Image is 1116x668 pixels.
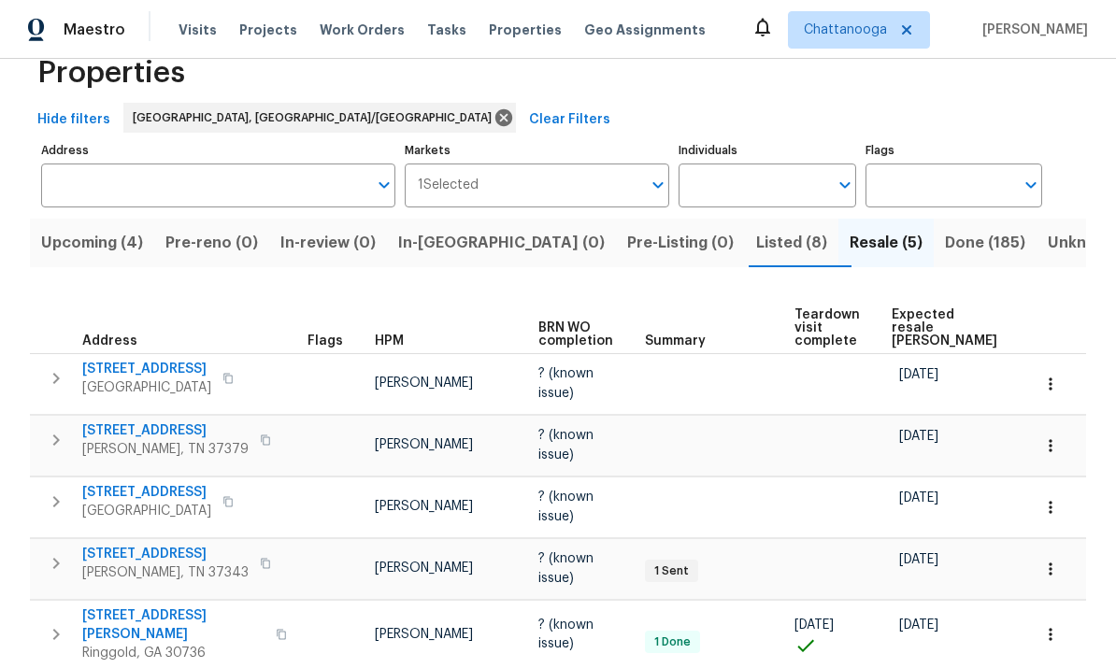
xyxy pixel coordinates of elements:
span: Done (185) [945,230,1025,256]
span: [DATE] [899,618,938,632]
span: Resale (5) [850,230,923,256]
span: [PERSON_NAME] [375,500,473,513]
span: Chattanooga [804,21,887,39]
span: [STREET_ADDRESS] [82,421,249,440]
span: [PERSON_NAME] [375,561,473,575]
span: Ringgold, GA 30736 [82,644,265,662]
span: Visits [179,21,217,39]
span: [DATE] [899,430,938,443]
span: Summary [645,334,706,348]
span: [STREET_ADDRESS] [82,545,249,563]
span: [PERSON_NAME] [975,21,1088,39]
span: [STREET_ADDRESS] [82,360,211,378]
span: [PERSON_NAME], TN 37379 [82,440,249,459]
span: [STREET_ADDRESS] [82,483,211,502]
span: In-review (0) [280,230,376,256]
span: Listed (8) [756,230,827,256]
span: Geo Assignments [584,21,706,39]
span: Teardown visit complete [794,308,860,348]
span: [PERSON_NAME] [375,438,473,451]
label: Flags [866,145,1042,156]
span: ? (known issue) [538,552,594,584]
span: Maestro [64,21,125,39]
span: [PERSON_NAME] [375,377,473,390]
span: Pre-reno (0) [165,230,258,256]
span: Work Orders [320,21,405,39]
span: Tasks [427,23,466,36]
span: 1 Done [647,634,698,650]
span: Upcoming (4) [41,230,143,256]
span: ? (known issue) [538,429,594,461]
span: ? (known issue) [538,367,594,399]
span: Hide filters [37,108,110,132]
span: Projects [239,21,297,39]
span: 1 Selected [418,178,479,193]
span: Expected resale [PERSON_NAME] [892,308,997,348]
label: Markets [405,145,670,156]
span: [STREET_ADDRESS][PERSON_NAME] [82,606,265,644]
span: Flags [308,334,343,348]
span: [GEOGRAPHIC_DATA] [82,502,211,520]
span: [DATE] [899,553,938,566]
span: BRN WO completion [538,321,613,348]
span: HPM [375,334,404,348]
span: 1 Sent [647,563,696,579]
span: [GEOGRAPHIC_DATA] [82,378,211,397]
span: [GEOGRAPHIC_DATA], [GEOGRAPHIC_DATA]/[GEOGRAPHIC_DATA] [133,108,499,127]
span: [DATE] [794,618,834,632]
label: Address [41,145,395,156]
div: [GEOGRAPHIC_DATA], [GEOGRAPHIC_DATA]/[GEOGRAPHIC_DATA] [123,103,516,133]
span: ? (known issue) [538,490,594,522]
button: Hide filters [30,103,118,137]
span: [DATE] [899,368,938,381]
button: Clear Filters [522,103,618,137]
button: Open [1018,172,1044,198]
span: Clear Filters [529,108,610,132]
span: Properties [489,21,562,39]
span: ? (known issue) [538,618,594,650]
button: Open [645,172,671,198]
label: Individuals [679,145,855,156]
button: Open [371,172,397,198]
span: Address [82,334,137,348]
button: Open [832,172,858,198]
span: In-[GEOGRAPHIC_DATA] (0) [398,230,605,256]
span: [PERSON_NAME] [375,628,473,641]
span: Properties [37,64,185,82]
span: [PERSON_NAME], TN 37343 [82,563,249,582]
span: [DATE] [899,491,938,505]
span: Pre-Listing (0) [627,230,734,256]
